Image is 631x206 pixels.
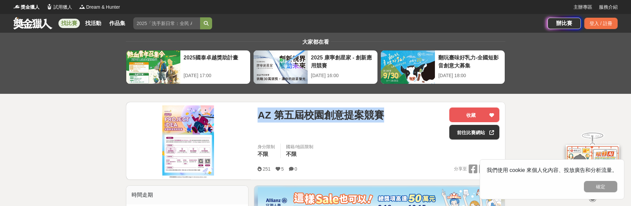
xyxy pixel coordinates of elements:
[547,18,581,29] a: 辦比賽
[126,186,249,204] div: 時間走期
[133,17,200,29] input: 2025「洗手新日常：全民 ALL IN」洗手歌全台徵選
[438,54,501,69] div: 翻玩臺味好乳力-全國短影音創意大募集
[184,72,247,79] div: [DATE] 17:00
[281,166,284,172] span: 5
[449,108,499,122] button: 收藏
[46,4,72,11] a: Logo試用獵人
[449,125,499,140] a: 前往比賽網站
[311,72,374,79] div: [DATE] 16:00
[79,3,86,10] img: Logo
[311,54,374,69] div: 2025 康寧創星家 - 創新應用競賽
[258,151,268,157] span: 不限
[86,4,120,11] span: Dream & Hunter
[286,144,313,150] div: 國籍/地區限制
[574,4,592,11] a: 主辦專區
[13,3,20,10] img: Logo
[599,4,618,11] a: 服務介紹
[184,54,247,69] div: 2025國泰卓越獎助計畫
[53,4,72,11] span: 試用獵人
[258,144,275,150] div: 身分限制
[126,102,251,179] img: Cover Image
[295,166,297,172] span: 0
[21,4,39,11] span: 獎金獵人
[487,167,617,173] span: 我們使用 cookie 來個人化內容、投放廣告和分析流量。
[58,19,80,28] a: 找比賽
[107,19,128,28] a: 作品集
[46,3,53,10] img: Logo
[263,166,270,172] span: 251
[126,50,251,84] a: 2025國泰卓越獎助計畫[DATE] 17:00
[438,72,501,79] div: [DATE] 18:00
[79,4,120,11] a: LogoDream & Hunter
[83,19,104,28] a: 找活動
[13,4,39,11] a: Logo獎金獵人
[253,50,378,84] a: 2025 康寧創星家 - 創新應用競賽[DATE] 16:00
[380,50,505,84] a: 翻玩臺味好乳力-全國短影音創意大募集[DATE] 18:00
[584,18,618,29] div: 登入 / 註冊
[286,151,297,157] span: 不限
[454,164,467,174] span: 分享至
[258,108,384,123] span: AZ 第五屆校園創意提案競賽
[566,143,619,187] img: d2146d9a-e6f6-4337-9592-8cefde37ba6b.png
[301,39,331,45] span: 大家都在看
[584,181,617,192] button: 確定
